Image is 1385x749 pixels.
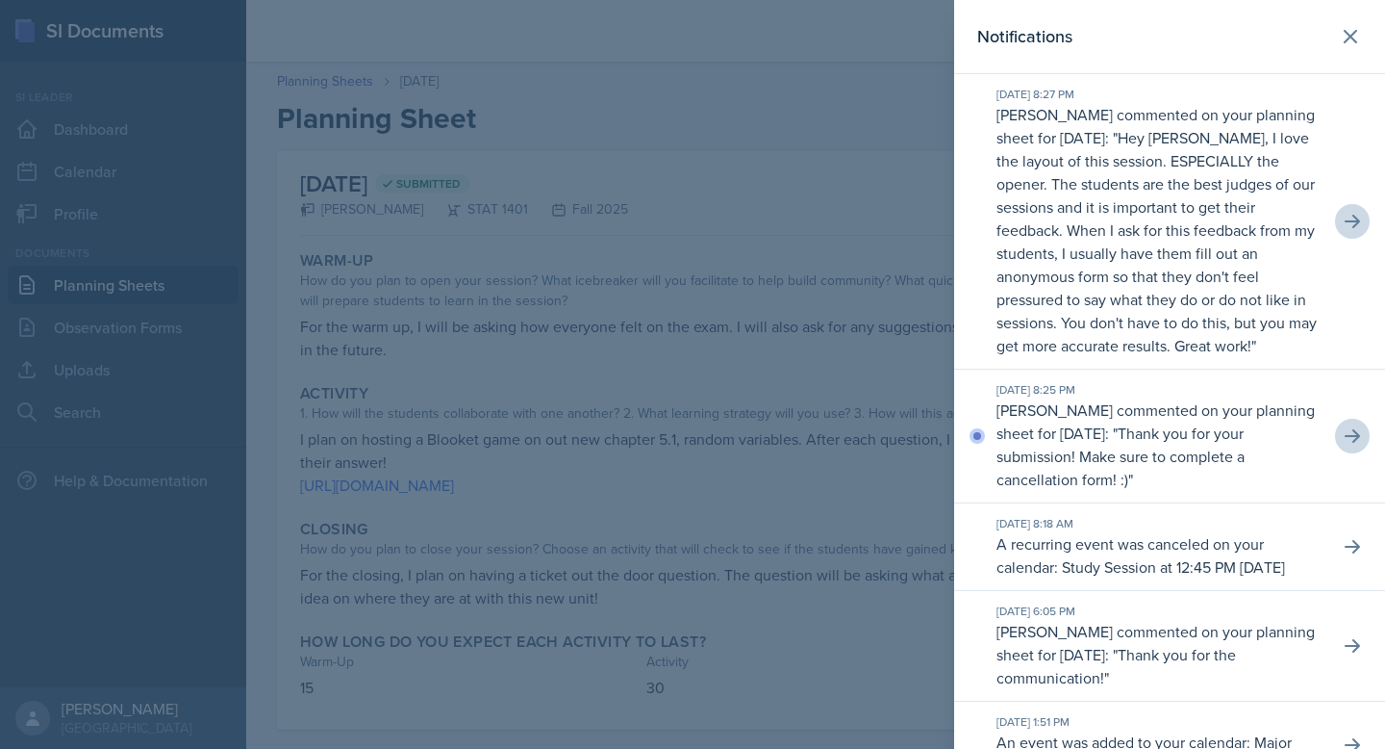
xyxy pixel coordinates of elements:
[996,399,1323,491] p: [PERSON_NAME] commented on your planning sheet for [DATE]: " "
[996,532,1323,579] p: A recurring event was canceled on your calendar: Study Session at 12:45 PM [DATE]
[996,423,1245,490] p: Thank you for your submission! Make sure to complete a cancellation form! :)
[996,603,1323,620] div: [DATE] 6:05 PM
[996,381,1323,399] div: [DATE] 8:25 PM
[996,86,1323,103] div: [DATE] 8:27 PM
[996,515,1323,532] div: [DATE] 8:18 AM
[996,620,1323,689] p: [PERSON_NAME] commented on your planning sheet for [DATE]: " "
[977,23,1072,50] h2: Notifications
[996,103,1323,357] p: [PERSON_NAME] commented on your planning sheet for [DATE]: " "
[996,713,1323,731] div: [DATE] 1:51 PM
[996,127,1317,356] p: Hey [PERSON_NAME], I love the layout of this session. ESPECIALLY the opener. The students are the...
